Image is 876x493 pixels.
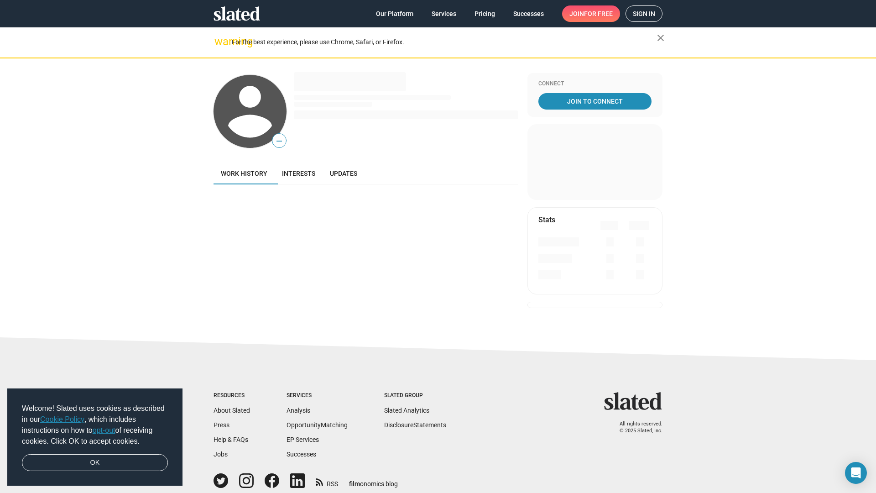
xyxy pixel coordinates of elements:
[214,163,275,184] a: Work history
[287,407,310,414] a: Analysis
[40,415,84,423] a: Cookie Policy
[540,93,650,110] span: Join To Connect
[22,454,168,472] a: dismiss cookie message
[610,421,662,434] p: All rights reserved. © 2025 Slated, Inc.
[323,163,365,184] a: Updates
[384,421,446,429] a: DisclosureStatements
[633,6,655,21] span: Sign in
[272,135,286,147] span: —
[376,5,413,22] span: Our Platform
[584,5,613,22] span: for free
[538,93,652,110] a: Join To Connect
[655,32,666,43] mat-icon: close
[7,388,182,486] div: cookieconsent
[626,5,662,22] a: Sign in
[474,5,495,22] span: Pricing
[538,80,652,88] div: Connect
[287,451,316,458] a: Successes
[214,36,225,47] mat-icon: warning
[287,436,319,443] a: EP Services
[384,392,446,399] div: Slated Group
[513,5,544,22] span: Successes
[467,5,502,22] a: Pricing
[384,407,429,414] a: Slated Analytics
[349,480,360,488] span: film
[214,436,248,443] a: Help & FAQs
[432,5,456,22] span: Services
[282,170,315,177] span: Interests
[330,170,357,177] span: Updates
[214,451,228,458] a: Jobs
[214,421,229,429] a: Press
[424,5,464,22] a: Services
[214,392,250,399] div: Resources
[287,392,348,399] div: Services
[232,36,657,48] div: For the best experience, please use Chrome, Safari, or Firefox.
[93,426,115,434] a: opt-out
[287,421,348,429] a: OpportunityMatching
[506,5,551,22] a: Successes
[349,472,398,488] a: filmonomics blog
[569,5,613,22] span: Join
[369,5,421,22] a: Our Platform
[22,403,168,447] span: Welcome! Slated uses cookies as described in our , which includes instructions on how to of recei...
[538,215,555,225] mat-card-title: Stats
[214,407,250,414] a: About Slated
[316,474,338,488] a: RSS
[221,170,267,177] span: Work history
[845,462,867,484] div: Open Intercom Messenger
[562,5,620,22] a: Joinfor free
[275,163,323,184] a: Interests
